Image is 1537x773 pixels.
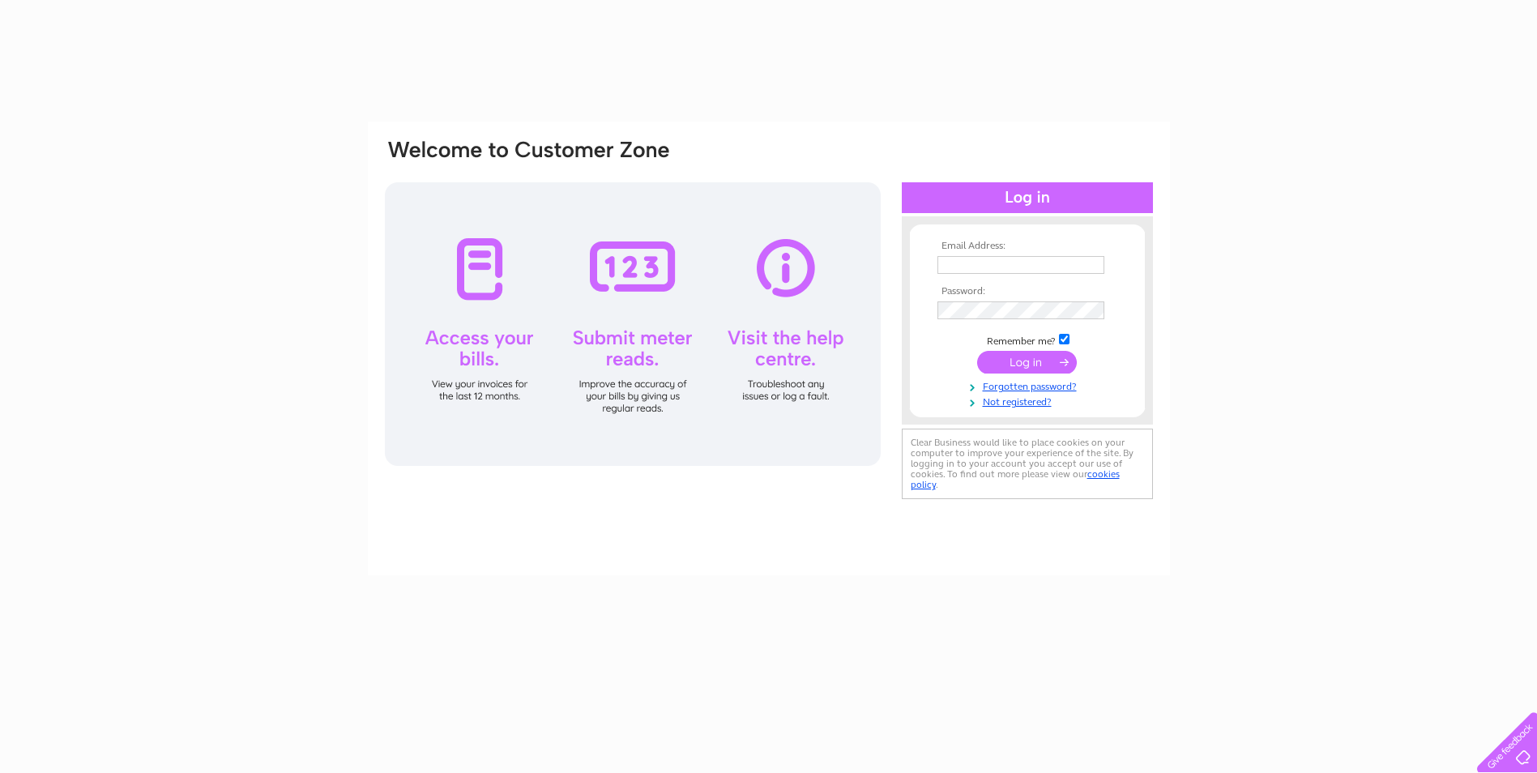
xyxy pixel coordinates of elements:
[911,468,1120,490] a: cookies policy
[977,351,1077,374] input: Submit
[937,393,1121,408] a: Not registered?
[933,241,1121,252] th: Email Address:
[933,286,1121,297] th: Password:
[933,331,1121,348] td: Remember me?
[902,429,1153,499] div: Clear Business would like to place cookies on your computer to improve your experience of the sit...
[937,378,1121,393] a: Forgotten password?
